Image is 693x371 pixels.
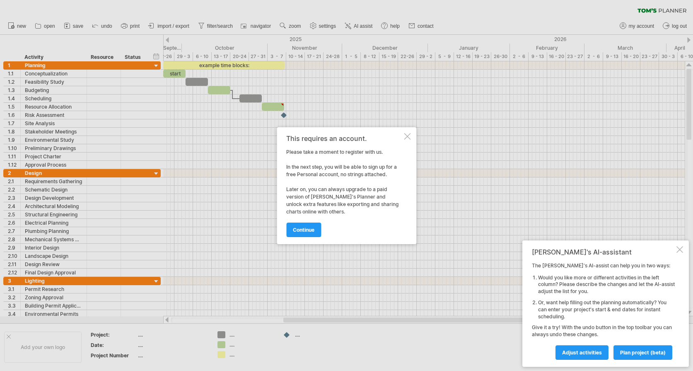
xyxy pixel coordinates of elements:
[555,345,608,360] a: Adjust activities
[293,227,314,233] span: continue
[286,223,321,237] a: continue
[620,349,666,356] span: plan project (beta)
[286,135,402,142] div: This requires an account.
[613,345,672,360] a: plan project (beta)
[532,248,675,256] div: [PERSON_NAME]'s AI-assistant
[538,274,675,295] li: Would you like more or different activities in the left column? Please describe the changes and l...
[562,349,602,356] span: Adjust activities
[538,299,675,320] li: Or, want help filling out the planning automatically? You can enter your project's start & end da...
[532,262,675,359] div: The [PERSON_NAME]'s AI-assist can help you in two ways: Give it a try! With the undo button in th...
[286,135,402,237] div: Please take a moment to register with us. In the next step, you will be able to sign up for a fre...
